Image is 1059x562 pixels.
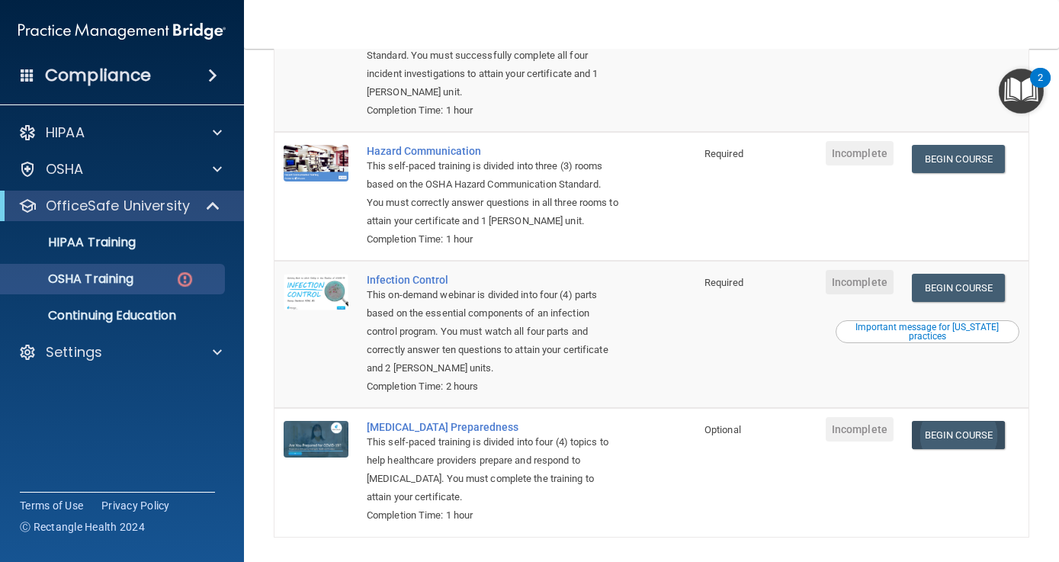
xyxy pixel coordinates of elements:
[10,235,136,250] p: HIPAA Training
[367,421,619,433] a: [MEDICAL_DATA] Preparedness
[704,148,743,159] span: Required
[367,145,619,157] a: Hazard Communication
[18,197,221,215] a: OfficeSafe University
[836,320,1019,343] button: Read this if you are a dental practitioner in the state of CA
[367,101,619,120] div: Completion Time: 1 hour
[826,417,894,442] span: Incomplete
[367,157,619,230] div: This self-paced training is divided into three (3) rooms based on the OSHA Hazard Communication S...
[18,124,222,142] a: HIPAA
[367,230,619,249] div: Completion Time: 1 hour
[46,124,85,142] p: HIPAA
[912,421,1005,449] a: Begin Course
[18,160,222,178] a: OSHA
[367,286,619,377] div: This on-demand webinar is divided into four (4) parts based on the essential components of an inf...
[46,197,190,215] p: OfficeSafe University
[20,519,145,535] span: Ⓒ Rectangle Health 2024
[999,69,1044,114] button: Open Resource Center, 2 new notifications
[18,343,222,361] a: Settings
[838,323,1017,341] div: Important message for [US_STATE] practices
[826,270,894,294] span: Incomplete
[46,343,102,361] p: Settings
[704,424,741,435] span: Optional
[367,433,619,506] div: This self-paced training is divided into four (4) topics to help healthcare providers prepare and...
[912,274,1005,302] a: Begin Course
[10,308,218,323] p: Continuing Education
[46,160,84,178] p: OSHA
[826,141,894,165] span: Incomplete
[704,277,743,288] span: Required
[45,65,151,86] h4: Compliance
[367,377,619,396] div: Completion Time: 2 hours
[367,506,619,525] div: Completion Time: 1 hour
[367,274,619,286] a: Infection Control
[1038,78,1043,98] div: 2
[10,271,133,287] p: OSHA Training
[367,10,619,101] div: This self-paced training is divided into four (4) exposure incidents based on the OSHA Bloodborne...
[912,145,1005,173] a: Begin Course
[175,270,194,289] img: danger-circle.6113f641.png
[20,498,83,513] a: Terms of Use
[18,16,226,47] img: PMB logo
[101,498,170,513] a: Privacy Policy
